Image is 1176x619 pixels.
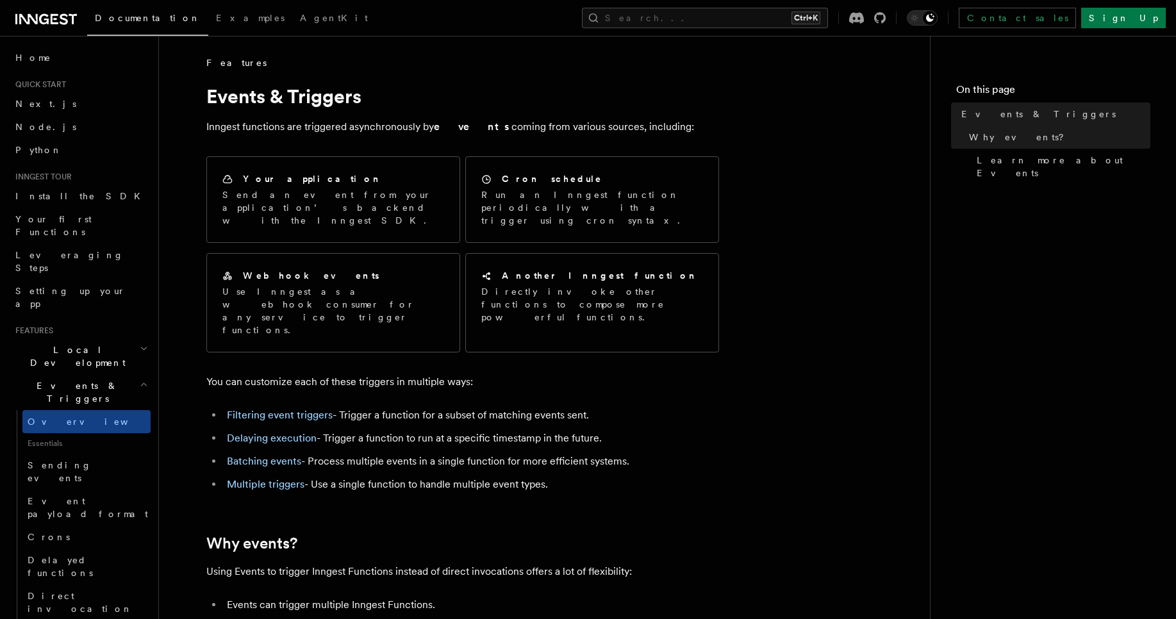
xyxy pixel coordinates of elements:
[959,8,1076,28] a: Contact sales
[10,343,140,369] span: Local Development
[223,452,719,470] li: - Process multiple events in a single function for more efficient systems.
[22,490,151,525] a: Event payload format
[15,99,76,109] span: Next.js
[907,10,938,26] button: Toggle dark mode
[28,460,92,483] span: Sending events
[10,115,151,138] a: Node.js
[10,46,151,69] a: Home
[243,269,379,282] h2: Webhook events
[28,417,160,427] span: Overview
[977,154,1150,179] span: Learn more about Events
[961,108,1116,120] span: Events & Triggers
[227,409,333,421] a: Filtering event triggers
[206,373,719,391] p: You can customize each of these triggers in multiple ways:
[10,243,151,279] a: Leveraging Steps
[964,126,1150,149] a: Why events?
[481,285,703,324] p: Directly invoke other functions to compose more powerful functions.
[206,85,719,108] h1: Events & Triggers
[582,8,828,28] button: Search...Ctrl+K
[95,13,201,23] span: Documentation
[216,13,285,23] span: Examples
[465,253,719,352] a: Another Inngest functionDirectly invoke other functions to compose more powerful functions.
[22,549,151,584] a: Delayed functions
[10,279,151,315] a: Setting up your app
[434,120,511,133] strong: events
[28,555,93,578] span: Delayed functions
[28,591,133,614] span: Direct invocation
[956,103,1150,126] a: Events & Triggers
[502,172,602,185] h2: Cron schedule
[243,172,382,185] h2: Your application
[15,214,92,237] span: Your first Functions
[22,525,151,549] a: Crons
[10,92,151,115] a: Next.js
[10,374,151,410] button: Events & Triggers
[15,286,126,309] span: Setting up your app
[222,285,444,336] p: Use Inngest as a webhook consumer for any service to trigger functions.
[969,131,1073,144] span: Why events?
[10,379,140,405] span: Events & Triggers
[206,563,719,581] p: Using Events to trigger Inngest Functions instead of direct invocations offers a lot of flexibility:
[22,454,151,490] a: Sending events
[223,429,719,447] li: - Trigger a function to run at a specific timestamp in the future.
[22,433,151,454] span: Essentials
[208,4,292,35] a: Examples
[15,122,76,132] span: Node.js
[222,188,444,227] p: Send an event from your application’s backend with the Inngest SDK.
[292,4,376,35] a: AgentKit
[28,532,70,542] span: Crons
[15,191,148,201] span: Install the SDK
[206,156,460,243] a: Your applicationSend an event from your application’s backend with the Inngest SDK.
[28,496,148,519] span: Event payload format
[10,326,53,336] span: Features
[10,79,66,90] span: Quick start
[206,253,460,352] a: Webhook eventsUse Inngest as a webhook consumer for any service to trigger functions.
[223,406,719,424] li: - Trigger a function for a subset of matching events sent.
[10,208,151,243] a: Your first Functions
[227,455,301,467] a: Batching events
[10,138,151,161] a: Python
[481,188,703,227] p: Run an Inngest function periodically with a trigger using cron syntax.
[465,156,719,243] a: Cron scheduleRun an Inngest function periodically with a trigger using cron syntax.
[22,410,151,433] a: Overview
[791,12,820,24] kbd: Ctrl+K
[956,82,1150,103] h4: On this page
[300,13,368,23] span: AgentKit
[10,185,151,208] a: Install the SDK
[502,269,698,282] h2: Another Inngest function
[15,51,51,64] span: Home
[223,475,719,493] li: - Use a single function to handle multiple event types.
[1081,8,1166,28] a: Sign Up
[227,478,304,490] a: Multiple triggers
[206,118,719,136] p: Inngest functions are triggered asynchronously by coming from various sources, including:
[972,149,1150,185] a: Learn more about Events
[227,432,317,444] a: Delaying execution
[15,250,124,273] span: Leveraging Steps
[206,534,297,552] a: Why events?
[206,56,267,69] span: Features
[15,145,62,155] span: Python
[10,338,151,374] button: Local Development
[223,596,719,614] li: Events can trigger multiple Inngest Functions.
[87,4,208,36] a: Documentation
[10,172,72,182] span: Inngest tour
